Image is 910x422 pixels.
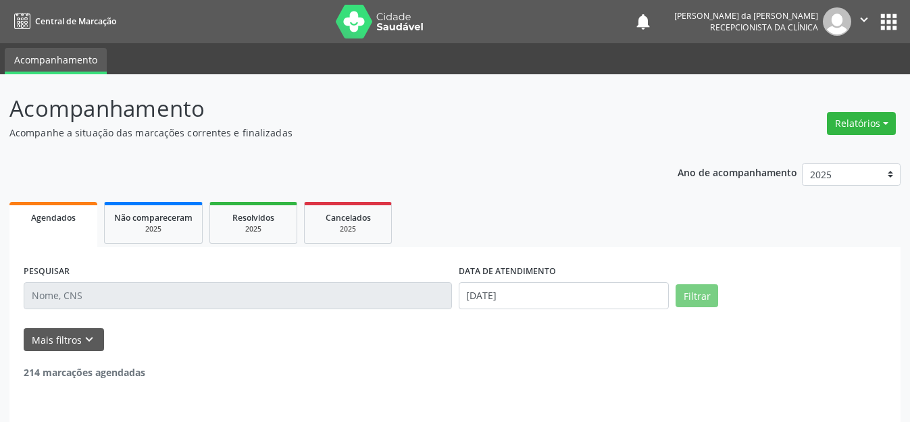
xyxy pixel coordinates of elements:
[24,328,104,352] button: Mais filtroskeyboard_arrow_down
[674,10,818,22] div: [PERSON_NAME] da [PERSON_NAME]
[710,22,818,33] span: Recepcionista da clínica
[114,212,193,223] span: Não compareceram
[9,10,116,32] a: Central de Marcação
[676,284,718,307] button: Filtrar
[326,212,371,223] span: Cancelados
[827,112,896,135] button: Relatórios
[678,163,797,180] p: Ano de acompanhamento
[82,332,97,347] i: keyboard_arrow_down
[31,212,76,223] span: Agendados
[114,224,193,234] div: 2025
[35,16,116,27] span: Central de Marcação
[24,282,452,309] input: Nome, CNS
[9,92,633,126] p: Acompanhamento
[232,212,274,223] span: Resolvidos
[9,126,633,140] p: Acompanhe a situação das marcações correntes e finalizadas
[24,261,70,282] label: PESQUISAR
[877,10,901,34] button: apps
[459,282,669,309] input: Selecione um intervalo
[220,224,287,234] div: 2025
[24,366,145,379] strong: 214 marcações agendadas
[314,224,382,234] div: 2025
[459,261,556,282] label: DATA DE ATENDIMENTO
[5,48,107,74] a: Acompanhamento
[823,7,851,36] img: img
[857,12,871,27] i: 
[851,7,877,36] button: 
[634,12,653,31] button: notifications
